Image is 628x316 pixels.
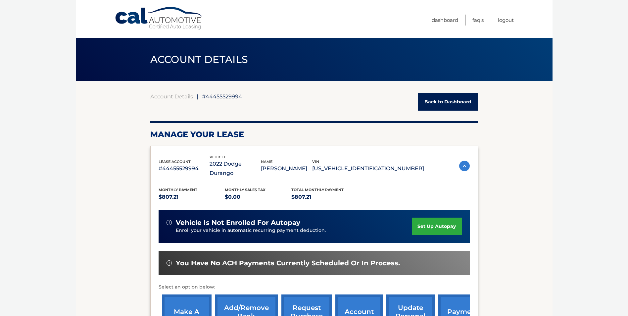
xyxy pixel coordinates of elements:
p: [PERSON_NAME] [261,164,312,173]
p: Enroll your vehicle in automatic recurring payment deduction. [176,227,412,234]
a: Back to Dashboard [418,93,478,111]
p: $807.21 [291,192,358,202]
span: lease account [159,159,191,164]
p: #44455529994 [159,164,210,173]
a: FAQ's [472,15,484,26]
span: Monthly sales Tax [225,187,266,192]
a: set up autopay [412,218,461,235]
a: Account Details [150,93,193,100]
p: $0.00 [225,192,291,202]
span: #44455529994 [202,93,242,100]
img: alert-white.svg [167,260,172,266]
p: Select an option below: [159,283,470,291]
span: Total Monthly Payment [291,187,344,192]
span: You have no ACH payments currently scheduled or in process. [176,259,400,267]
a: Cal Automotive [115,7,204,30]
h2: Manage Your Lease [150,130,478,139]
img: accordion-active.svg [459,161,470,171]
p: [US_VEHICLE_IDENTIFICATION_NUMBER] [312,164,424,173]
p: $807.21 [159,192,225,202]
a: Dashboard [432,15,458,26]
img: alert-white.svg [167,220,172,225]
span: vin [312,159,319,164]
span: name [261,159,272,164]
span: Monthly Payment [159,187,197,192]
a: Logout [498,15,514,26]
span: ACCOUNT DETAILS [150,53,248,66]
span: vehicle is not enrolled for autopay [176,219,300,227]
p: 2022 Dodge Durango [210,159,261,178]
span: vehicle [210,155,226,159]
span: | [197,93,198,100]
